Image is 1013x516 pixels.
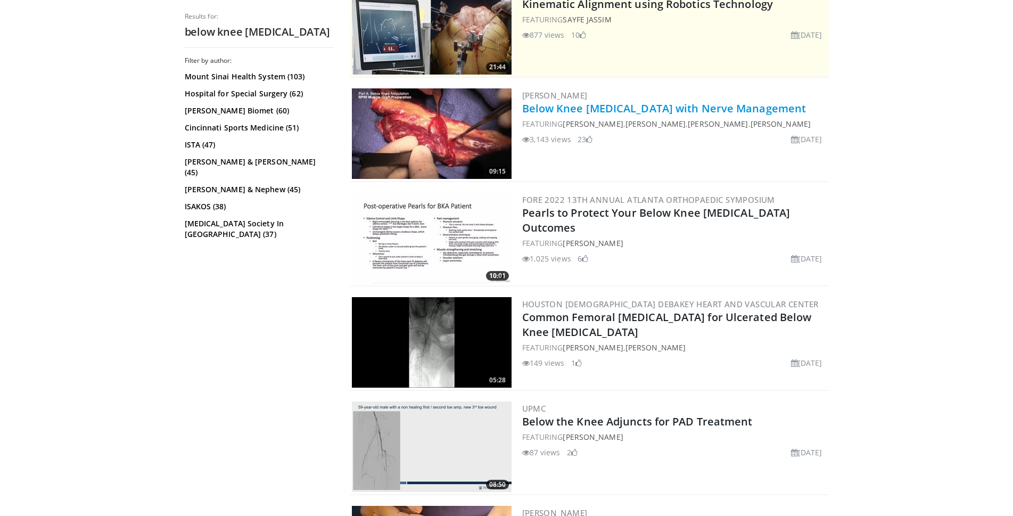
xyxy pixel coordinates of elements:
[522,237,827,249] div: FEATURING
[563,238,623,248] a: [PERSON_NAME]
[522,342,827,353] div: FEATURING ,
[563,342,623,353] a: [PERSON_NAME]
[522,118,827,129] div: FEATURING , , ,
[352,193,512,283] a: 10:01
[522,14,827,25] div: FEATURING
[185,105,331,116] a: [PERSON_NAME] Biomet (60)
[185,157,331,178] a: [PERSON_NAME] & [PERSON_NAME] (45)
[522,253,571,264] li: 1,025 views
[522,357,565,368] li: 149 views
[185,25,334,39] h2: below knee [MEDICAL_DATA]
[522,90,588,101] a: [PERSON_NAME]
[185,71,331,82] a: Mount Sinai Health System (103)
[522,29,565,40] li: 877 views
[625,342,686,353] a: [PERSON_NAME]
[567,447,578,458] li: 2
[563,14,611,24] a: Sayfe Jassim
[352,297,512,388] img: 76d6a0fc-0dde-4548-b156-dc8e5351f438.300x170_q85_crop-smart_upscale.jpg
[185,201,331,212] a: ISAKOS (38)
[185,122,331,133] a: Cincinnati Sports Medicine (51)
[486,62,509,72] span: 21:44
[185,218,331,240] a: [MEDICAL_DATA] Society In [GEOGRAPHIC_DATA] (37)
[578,253,588,264] li: 6
[185,140,331,150] a: ISTA (47)
[486,167,509,176] span: 09:15
[486,375,509,385] span: 05:28
[522,299,819,309] a: Houston [DEMOGRAPHIC_DATA] DeBakey Heart and Vascular Center
[578,134,592,145] li: 23
[185,56,334,65] h3: Filter by author:
[522,194,775,205] a: FORE 2022 13th Annual Atlanta Orthopaedic Symposium
[563,432,623,442] a: [PERSON_NAME]
[522,134,571,145] li: 3,143 views
[563,119,623,129] a: [PERSON_NAME]
[486,271,509,281] span: 10:01
[522,414,753,429] a: Below the Knee Adjuncts for PAD Treatment
[571,29,586,40] li: 10
[522,101,806,116] a: Below Knee [MEDICAL_DATA] with Nerve Management
[791,253,822,264] li: [DATE]
[522,431,827,443] div: FEATURING
[185,12,334,21] p: Results for:
[571,357,582,368] li: 1
[352,402,512,492] img: c9ecae14-e1d7-4892-ae88-25430d073879.300x170_q85_crop-smart_upscale.jpg
[522,403,546,414] a: UPMC
[185,88,331,99] a: Hospital for Special Surgery (62)
[185,184,331,195] a: [PERSON_NAME] & Nephew (45)
[522,206,790,235] a: Pearls to Protect Your Below Knee [MEDICAL_DATA] Outcomes
[352,88,512,179] img: 4075178f-0485-4c93-bf7a-dd164c9bddd9.300x170_q85_crop-smart_upscale.jpg
[522,447,561,458] li: 87 views
[791,357,822,368] li: [DATE]
[486,480,509,489] span: 08:50
[751,119,811,129] a: [PERSON_NAME]
[791,447,822,458] li: [DATE]
[352,297,512,388] a: 05:28
[352,88,512,179] a: 09:15
[352,402,512,492] a: 08:50
[522,310,812,339] a: Common Femoral [MEDICAL_DATA] for Ulcerated Below Knee [MEDICAL_DATA]
[688,119,748,129] a: [PERSON_NAME]
[625,119,686,129] a: [PERSON_NAME]
[352,193,512,283] img: ccc5c88f-243e-47a7-aff1-671918c02047.300x170_q85_crop-smart_upscale.jpg
[791,134,822,145] li: [DATE]
[791,29,822,40] li: [DATE]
